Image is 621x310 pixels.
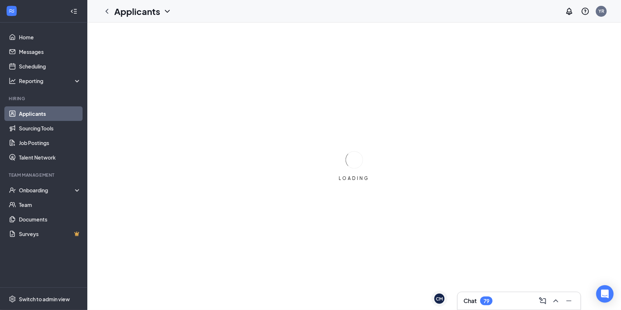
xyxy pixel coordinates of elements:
a: Team [19,197,81,212]
div: YR [598,8,604,14]
a: SurveysCrown [19,227,81,241]
div: LOADING [336,175,373,181]
div: Hiring [9,95,80,102]
svg: ChevronUp [552,297,560,305]
a: Messages [19,44,81,59]
a: Home [19,30,81,44]
button: ChevronUp [550,295,562,307]
button: Minimize [563,295,575,307]
svg: ChevronDown [163,7,172,16]
a: Sourcing Tools [19,121,81,136]
svg: UserCheck [9,187,16,194]
div: CM [436,296,443,302]
a: Documents [19,212,81,227]
div: Onboarding [19,187,75,194]
svg: Collapse [70,8,77,15]
h1: Applicants [114,5,160,17]
a: Applicants [19,106,81,121]
svg: ComposeMessage [538,297,547,305]
a: Job Postings [19,136,81,150]
svg: QuestionInfo [581,7,590,16]
button: ComposeMessage [537,295,549,307]
svg: Settings [9,295,16,303]
svg: WorkstreamLogo [8,7,15,15]
a: Talent Network [19,150,81,165]
div: Switch to admin view [19,295,70,303]
h3: Chat [463,297,477,305]
svg: Notifications [565,7,574,16]
svg: Minimize [565,297,573,305]
div: Open Intercom Messenger [596,285,614,303]
svg: ChevronLeft [103,7,111,16]
svg: Analysis [9,77,16,85]
div: Team Management [9,172,80,178]
div: 79 [483,298,489,304]
a: Scheduling [19,59,81,74]
div: Reporting [19,77,81,85]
